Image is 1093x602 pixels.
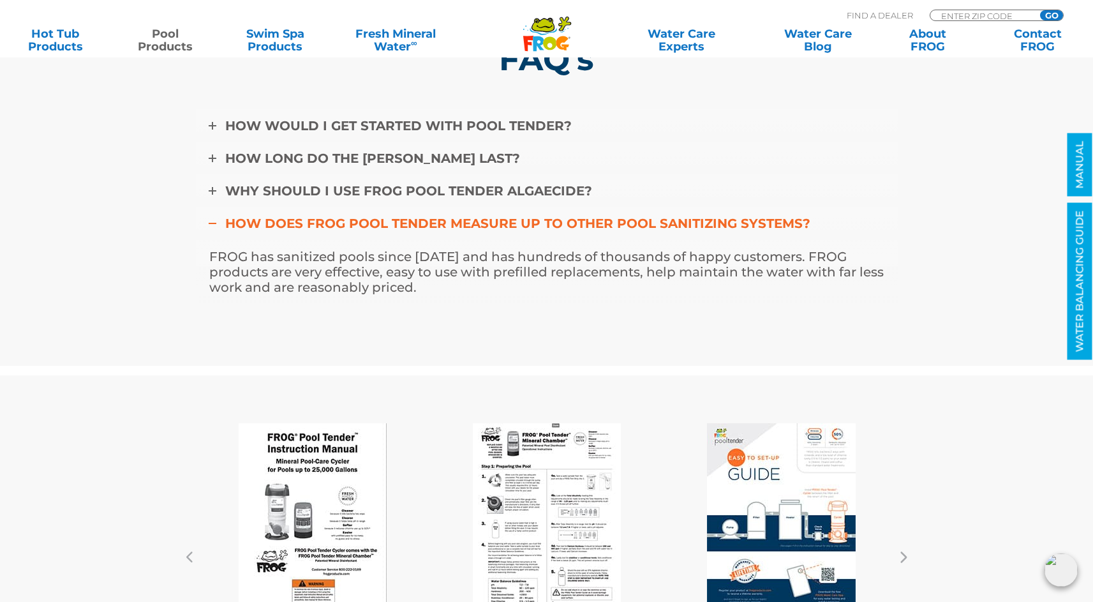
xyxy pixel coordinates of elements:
span: How does FROG Pool Tender measure up to other pool sanitizing systems? [225,216,810,231]
p: Find A Dealer [847,10,913,21]
a: MANUAL [1067,133,1092,197]
p: FROG has sanitized pools since [DATE] and has hundreds of thousands of happy customers. FROG prod... [209,249,884,295]
input: Zip Code Form [940,10,1026,21]
a: PoolProducts [123,27,208,53]
img: openIcon [1045,553,1078,587]
a: HOW WOULD I GET STARTED WITH POOL TENDER? [196,109,898,142]
a: Water CareExperts [612,27,750,53]
span: Why should I use FROG Pool Tender Algaecide? [225,183,592,199]
a: How long do the [PERSON_NAME] last? [196,142,898,175]
a: WATER BALANCING GUIDE [1067,203,1092,360]
a: Hot TubProducts [13,27,98,53]
a: How does FROG Pool Tender measure up to other pool sanitizing systems? [196,207,898,240]
span: HOW WOULD I GET STARTED WITH POOL TENDER? [225,118,572,133]
a: Fresh MineralWater∞ [342,27,449,53]
sup: ∞ [411,38,417,48]
a: Why should I use FROG Pool Tender Algaecide? [196,174,898,207]
span: How long do the [PERSON_NAME] last? [225,151,520,166]
a: Swim SpaProducts [232,27,318,53]
input: GO [1040,10,1063,20]
a: Water CareBlog [775,27,861,53]
a: ContactFROG [995,27,1080,53]
h5: FAQ’s [196,41,898,77]
a: AboutFROG [885,27,970,53]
